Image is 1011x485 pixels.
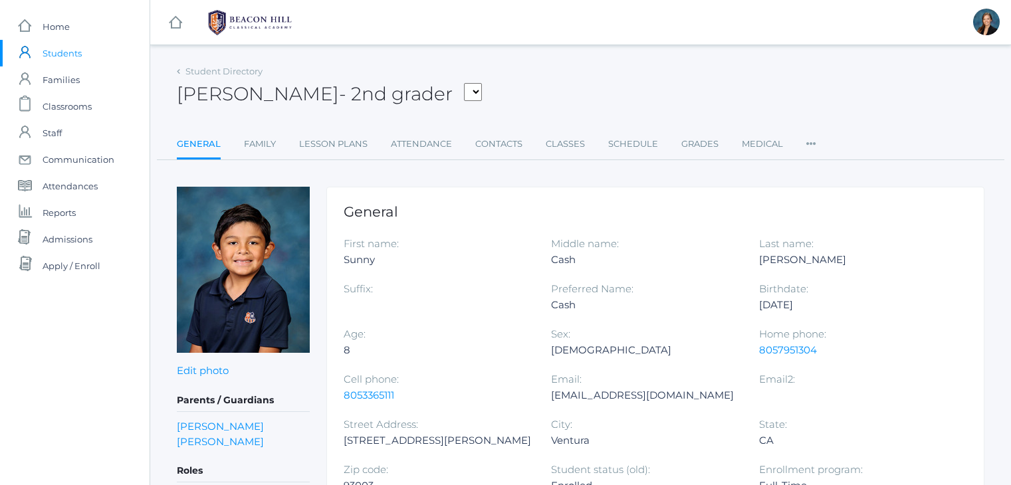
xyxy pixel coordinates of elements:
a: Family [244,131,276,157]
div: CA [759,433,947,448]
label: Email: [551,373,582,385]
a: 8057951304 [759,343,817,356]
span: Reports [43,199,76,226]
a: Schedule [608,131,658,157]
a: 8053365111 [344,389,394,401]
a: Contacts [475,131,522,157]
h5: Roles [177,460,310,482]
label: Middle name: [551,237,619,250]
span: Apply / Enroll [43,252,100,279]
h2: [PERSON_NAME] [177,84,482,104]
label: Suffix: [344,282,373,295]
div: [STREET_ADDRESS][PERSON_NAME] [344,433,531,448]
label: Age: [344,328,366,340]
a: Student Directory [185,66,263,76]
a: Edit photo [177,364,229,377]
label: Last name: [759,237,814,250]
h1: General [344,204,967,219]
span: Students [43,40,82,66]
h5: Parents / Guardians [177,389,310,412]
div: Allison Smith [973,9,1000,35]
div: 8 [344,342,531,358]
label: Enrollment program: [759,463,863,476]
div: [DATE] [759,297,947,313]
a: Classes [546,131,585,157]
span: Staff [43,120,62,146]
label: Cell phone: [344,373,399,385]
div: [EMAIL_ADDRESS][DOMAIN_NAME] [551,387,738,403]
span: - 2nd grader [339,82,453,105]
span: Classrooms [43,93,92,120]
div: Ventura [551,433,738,448]
span: Families [43,66,80,93]
div: [DEMOGRAPHIC_DATA] [551,342,738,358]
div: [PERSON_NAME] [759,252,947,268]
label: State: [759,418,787,431]
div: Sunny [344,252,531,268]
span: Communication [43,146,114,173]
label: Student status (old): [551,463,650,476]
span: Attendances [43,173,98,199]
img: 1_BHCALogos-05.png [200,6,300,39]
a: [PERSON_NAME] [177,434,264,449]
a: Medical [742,131,783,157]
div: Cash [551,252,738,268]
div: Cash [551,297,738,313]
label: Email2: [759,373,795,385]
label: Sex: [551,328,570,340]
img: Cash Carey [177,187,310,353]
label: City: [551,418,572,431]
a: Attendance [391,131,452,157]
span: Admissions [43,226,92,252]
a: [PERSON_NAME] [177,419,264,434]
label: Street Address: [344,418,418,431]
span: Home [43,13,70,40]
a: General [177,131,221,159]
a: Grades [681,131,719,157]
label: Zip code: [344,463,388,476]
a: Lesson Plans [299,131,368,157]
label: Preferred Name: [551,282,633,295]
label: Home phone: [759,328,826,340]
label: Birthdate: [759,282,808,295]
label: First name: [344,237,399,250]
